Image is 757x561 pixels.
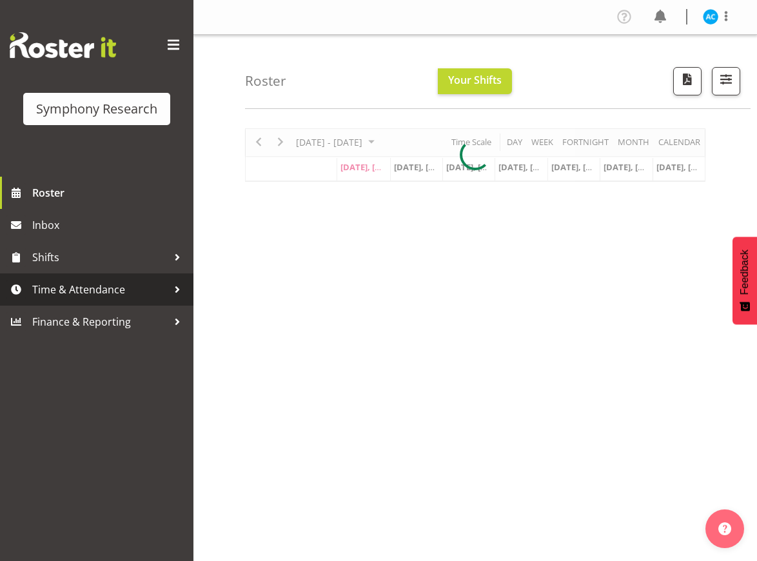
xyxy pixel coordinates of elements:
[732,237,757,324] button: Feedback - Show survey
[438,68,512,94] button: Your Shifts
[32,312,168,331] span: Finance & Reporting
[718,522,731,535] img: help-xxl-2.png
[448,73,502,87] span: Your Shifts
[32,280,168,299] span: Time & Attendance
[32,215,187,235] span: Inbox
[32,248,168,267] span: Shifts
[32,183,187,202] span: Roster
[245,74,286,88] h4: Roster
[36,99,157,119] div: Symphony Research
[739,250,751,295] span: Feedback
[703,9,718,25] img: abbey-craib10174.jpg
[673,67,702,95] button: Download a PDF of the roster according to the set date range.
[712,67,740,95] button: Filter Shifts
[10,32,116,58] img: Rosterit website logo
